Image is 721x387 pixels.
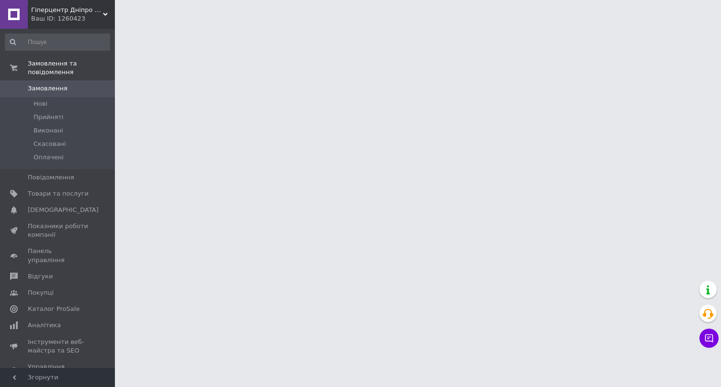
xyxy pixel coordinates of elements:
div: Ваш ID: 1260423 [31,14,115,23]
span: Оплачені [34,153,64,162]
span: Скасовані [34,140,66,148]
span: Товари та послуги [28,189,89,198]
span: Замовлення [28,84,68,93]
span: Аналітика [28,321,61,330]
span: Управління сайтом [28,363,89,380]
span: [DEMOGRAPHIC_DATA] [28,206,99,214]
span: Відгуки [28,272,53,281]
span: Нові [34,100,47,108]
button: Чат з покупцем [699,329,719,348]
span: Каталог ProSale [28,305,79,313]
span: Інструменти веб-майстра та SEO [28,338,89,355]
span: Панель управління [28,247,89,264]
span: Показники роботи компанії [28,222,89,239]
span: Виконані [34,126,63,135]
span: Гіперцентр Дніпро - ваги, складська техніка, банківське обладнання [31,6,103,14]
input: Пошук [5,33,110,51]
span: Прийняті [34,113,63,122]
span: Замовлення та повідомлення [28,59,115,77]
span: Повідомлення [28,173,74,182]
span: Покупці [28,288,54,297]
